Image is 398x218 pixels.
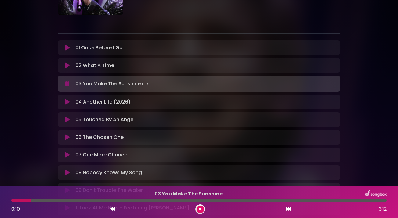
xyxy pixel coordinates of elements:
p: 04 Another Life (2026) [75,98,337,106]
p: 06 The Chosen One [75,134,337,141]
p: 01 Once Before I Go [75,44,337,51]
span: 3:12 [379,206,387,213]
p: 02 What A Time [75,62,337,69]
p: 03 You Make The Sunshine [11,190,365,198]
span: 0:10 [11,206,20,213]
p: 05 Touched By An Angel [75,116,337,123]
p: 08 Nobody Knows My Song [75,169,337,176]
p: 07 One More Chance [75,151,337,159]
img: songbox-logo-white.png [365,190,387,198]
img: waveform4.gif [141,79,149,88]
p: 03 You Make The Sunshine [75,79,337,88]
